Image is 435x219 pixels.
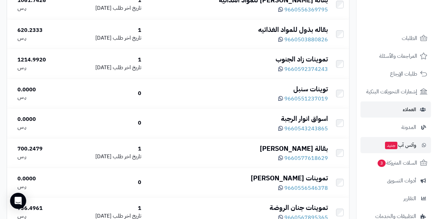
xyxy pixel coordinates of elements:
[17,123,67,131] div: ر.س
[113,4,141,12] span: تاريخ اخر طلب
[360,66,431,82] a: طلبات الإرجاع
[390,69,417,79] span: طلبات الإرجاع
[278,154,328,162] a: 9660577618629
[360,190,431,207] a: التقارير
[360,84,431,100] a: إشعارات التحويلات البنكية
[284,154,328,162] span: 9660577618629
[284,36,328,44] span: 9660503880826
[72,145,141,153] div: 1
[378,160,386,167] span: 3
[17,205,67,212] div: 736.4961
[284,65,328,73] span: 9660592374243
[147,173,328,183] div: تموينات [PERSON_NAME]
[17,145,67,153] div: 700.2479
[403,105,416,114] span: العملاء
[72,34,141,42] div: [DATE]
[147,84,328,94] div: توينات سنبل
[17,34,67,42] div: ر.س
[17,116,67,123] div: 0.0000
[360,30,431,46] a: الطلبات
[17,56,67,64] div: 1214.9920
[360,48,431,64] a: المراجعات والأسئلة
[402,34,417,43] span: الطلبات
[147,144,328,154] div: بقالة [PERSON_NAME]
[17,153,67,161] div: ر.س
[278,125,328,133] a: 9660543243865
[17,175,67,183] div: 0.0000
[10,193,26,209] div: Open Intercom Messenger
[389,18,429,32] img: logo-2.png
[360,119,431,135] a: المدونة
[366,87,417,96] span: إشعارات التحويلات البنكية
[147,203,328,213] div: تموينات جنان الروضة
[284,6,328,14] span: 9660556369795
[72,90,141,97] div: 0
[278,65,328,73] a: 9660592374243
[360,155,431,171] a: السلات المتروكة3
[385,142,397,149] span: جديد
[387,176,416,185] span: أدوات التسويق
[278,184,328,192] a: 9660556546378
[147,114,328,124] div: اسواق انوار الرجبة
[17,64,67,72] div: ر.س
[284,95,328,103] span: 9660551237019
[72,27,141,34] div: 1
[17,4,67,12] div: ر.س
[278,95,328,103] a: 9660551237019
[278,6,328,14] a: 9660556369795
[379,51,417,61] span: المراجعات والأسئلة
[17,183,67,190] div: ر.س
[147,54,328,64] div: تموينات زاد الجنوب
[17,93,67,101] div: ر.س
[284,125,328,133] span: 9660543243865
[72,205,141,212] div: 1
[360,137,431,153] a: وآتس آبجديد
[113,152,141,161] span: تاريخ اخر طلب
[72,119,141,127] div: 0
[17,86,67,94] div: 0.0000
[72,64,141,72] div: [DATE]
[72,179,141,186] div: 0
[17,27,67,34] div: 620.2333
[72,153,141,161] div: [DATE]
[72,4,141,12] div: [DATE]
[113,63,141,72] span: تاريخ اخر طلب
[360,173,431,189] a: أدوات التسويق
[403,194,416,203] span: التقارير
[377,158,417,168] span: السلات المتروكة
[113,34,141,42] span: تاريخ اخر طلب
[72,56,141,64] div: 1
[384,140,416,150] span: وآتس آب
[278,36,328,44] a: 9660503880826
[401,123,416,132] span: المدونة
[147,25,328,35] div: بقاله بذول للمواد الغذائيه
[360,101,431,118] a: العملاء
[284,184,328,192] span: 9660556546378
